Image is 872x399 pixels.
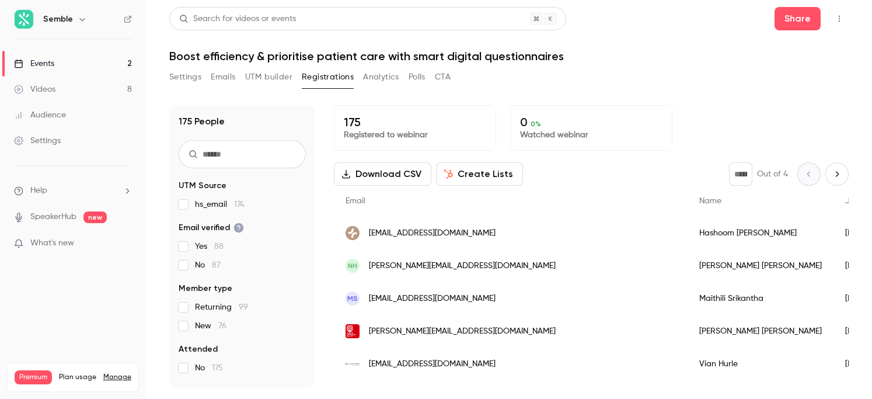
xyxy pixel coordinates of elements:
[346,324,360,338] img: qub.ac.uk
[179,115,225,129] h1: 175 People
[14,84,55,95] div: Videos
[14,135,61,147] div: Settings
[195,199,245,210] span: hs_email
[15,10,33,29] img: Semble
[369,358,496,370] span: [EMAIL_ADDRESS][DOMAIN_NAME]
[179,386,201,397] span: Views
[179,344,218,355] span: Attended
[409,68,425,86] button: Polls
[347,293,358,304] span: MS
[688,249,833,282] div: [PERSON_NAME] [PERSON_NAME]
[179,13,296,25] div: Search for videos or events
[218,322,226,330] span: 76
[688,217,833,249] div: Hashoom [PERSON_NAME]
[825,162,849,186] button: Next page
[43,13,73,25] h6: Semble
[775,7,821,30] button: Share
[688,348,833,380] div: Vian Hurle
[195,259,221,271] span: No
[179,180,226,192] span: UTM Source
[436,162,523,186] button: Create Lists
[14,109,66,121] div: Audience
[369,227,496,240] span: [EMAIL_ADDRESS][DOMAIN_NAME]
[30,237,74,249] span: What's new
[15,370,52,384] span: Premium
[369,293,496,305] span: [EMAIL_ADDRESS][DOMAIN_NAME]
[83,211,107,223] span: new
[435,68,451,86] button: CTA
[195,362,223,374] span: No
[688,282,833,315] div: Maithili Srikantha
[195,241,224,252] span: Yes
[245,68,292,86] button: UTM builder
[214,242,224,251] span: 88
[195,301,248,313] span: Returning
[757,168,788,180] p: Out of 4
[212,261,221,269] span: 87
[369,325,556,338] span: [PERSON_NAME][EMAIL_ADDRESS][DOMAIN_NAME]
[520,129,662,141] p: Watched webinar
[239,303,248,311] span: 99
[179,283,232,294] span: Member type
[334,162,431,186] button: Download CSV
[346,197,365,205] span: Email
[169,49,849,63] h1: Boost efficiency & prioritise patient care with smart digital questionnaires
[14,58,54,70] div: Events
[531,120,541,128] span: 0 %
[346,226,360,240] img: themedicalhubuk.co.uk
[195,320,226,332] span: New
[520,115,662,129] p: 0
[59,373,96,382] span: Plan usage
[211,68,235,86] button: Emails
[14,185,132,197] li: help-dropdown-opener
[212,364,223,372] span: 175
[346,362,360,366] img: hexagon.health
[688,315,833,348] div: [PERSON_NAME] [PERSON_NAME]
[169,68,201,86] button: Settings
[344,115,486,129] p: 175
[369,260,556,272] span: [PERSON_NAME][EMAIL_ADDRESS][DOMAIN_NAME]
[179,222,244,234] span: Email verified
[234,200,245,209] span: 174
[363,68,399,86] button: Analytics
[118,238,132,249] iframe: Noticeable Trigger
[302,68,354,86] button: Registrations
[699,197,721,205] span: Name
[30,185,47,197] span: Help
[30,211,76,223] a: SpeakerHub
[348,261,357,271] span: NH
[103,373,131,382] a: Manage
[344,129,486,141] p: Registered to webinar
